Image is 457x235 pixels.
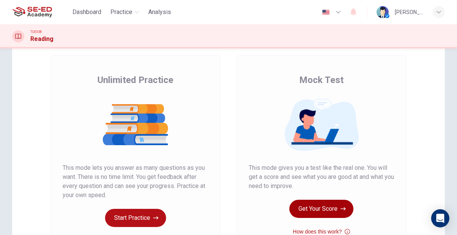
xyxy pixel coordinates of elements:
span: This mode lets you answer as many questions as you want. There is no time limit. You get feedback... [63,163,208,200]
h1: Reading [30,34,53,44]
span: Mock Test [299,74,344,86]
span: Unlimited Practice [97,74,173,86]
span: Practice [110,8,132,17]
div: Open Intercom Messenger [431,209,449,227]
img: en [321,9,331,15]
span: TOEIC® [30,29,42,34]
div: [PERSON_NAME] [395,8,424,17]
span: Dashboard [72,8,101,17]
button: Dashboard [69,5,104,19]
button: Practice [107,5,142,19]
span: This mode gives you a test like the real one. You will get a score and see what you are good at a... [249,163,394,191]
img: SE-ED Academy logo [12,5,52,20]
button: Get Your Score [289,200,353,218]
img: Profile picture [377,6,389,18]
button: Start Practice [105,209,166,227]
a: SE-ED Academy logo [12,5,69,20]
button: Analysis [145,5,174,19]
span: Analysis [148,8,171,17]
